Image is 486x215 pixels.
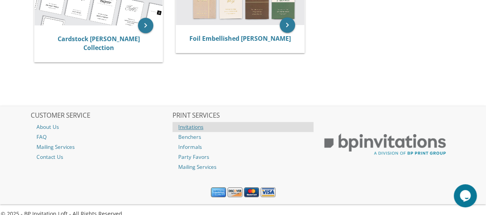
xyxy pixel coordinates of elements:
a: Mailing Services [173,162,313,172]
a: FAQ [31,132,172,142]
a: Contact Us [31,152,172,162]
a: keyboard_arrow_right [138,18,153,33]
a: Cardstock [PERSON_NAME] Collection [58,35,140,52]
a: Party Favors [173,152,313,162]
a: Invitations [173,122,313,132]
iframe: chat widget [454,184,478,207]
a: keyboard_arrow_right [280,17,295,33]
a: Foil Embellished [PERSON_NAME] [189,34,291,43]
img: MasterCard [244,187,259,197]
a: Mailing Services [31,142,172,152]
a: Benchers [173,132,313,142]
img: Discover [227,187,242,197]
img: BP Print Group [315,127,456,162]
h2: CUSTOMER SERVICE [31,112,172,120]
h2: PRINT SERVICES [173,112,313,120]
img: American Express [211,187,226,197]
a: About Us [31,122,172,132]
a: Informals [173,142,313,152]
img: Visa [260,187,275,197]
